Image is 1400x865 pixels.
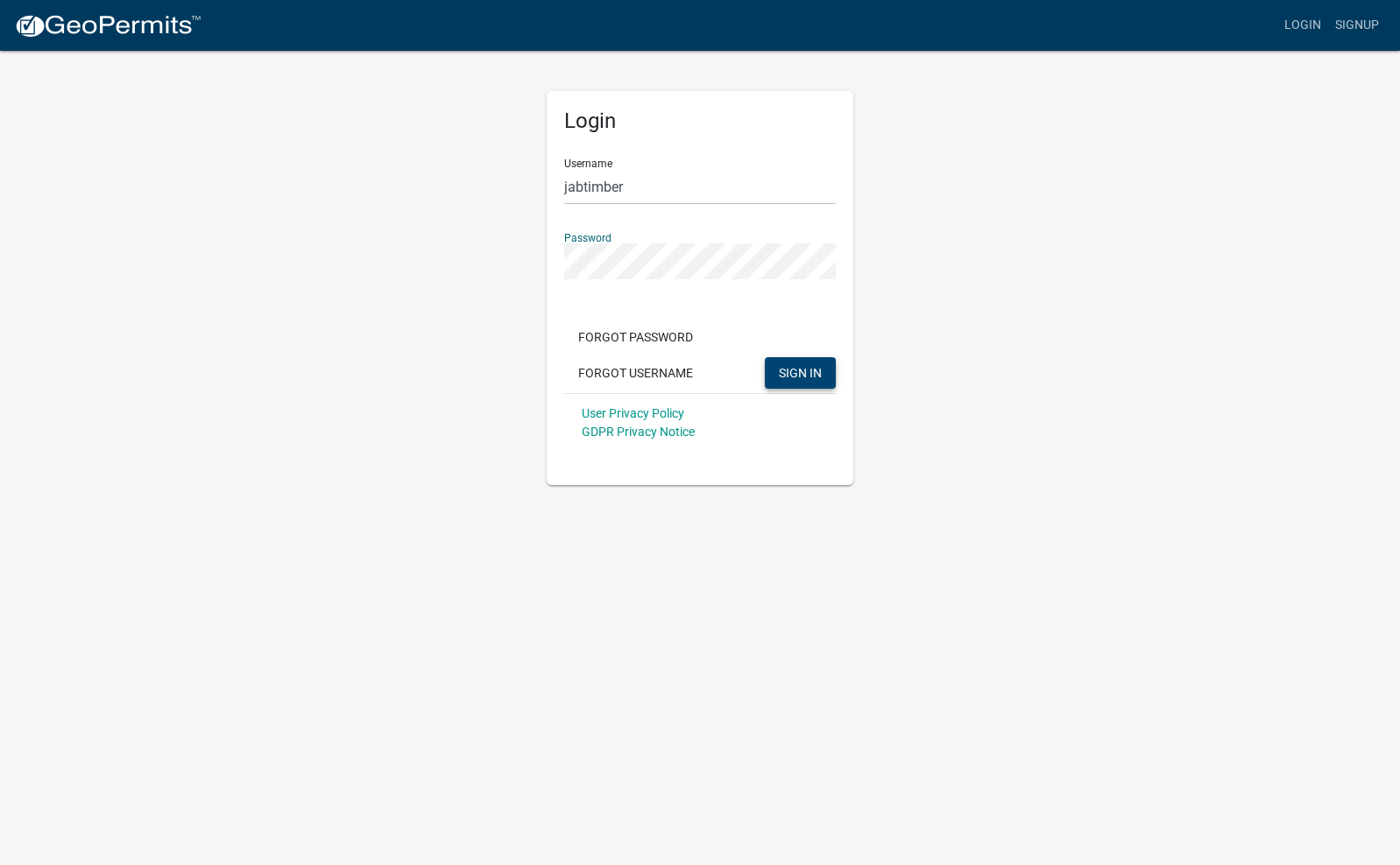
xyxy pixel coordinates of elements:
[564,321,707,353] button: Forgot Password
[765,357,836,389] button: SIGN IN
[582,425,695,439] a: GDPR Privacy Notice
[1277,9,1328,42] a: Login
[582,406,684,420] a: User Privacy Policy
[1328,9,1386,42] a: Signup
[564,109,836,134] h5: Login
[779,365,822,379] span: SIGN IN
[564,357,707,389] button: Forgot Username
